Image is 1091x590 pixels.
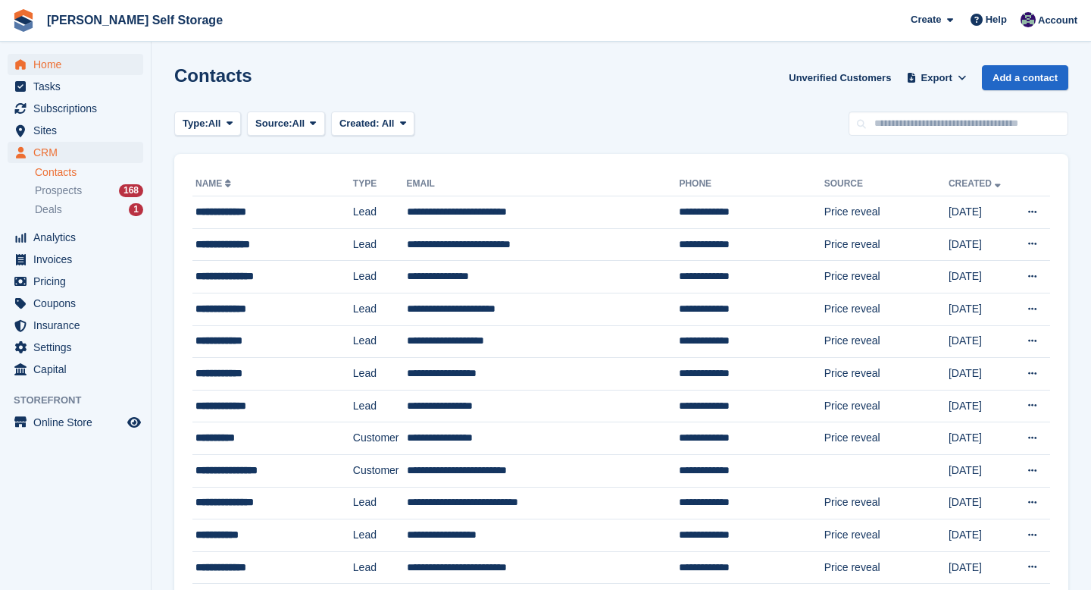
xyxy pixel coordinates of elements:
a: menu [8,120,143,141]
td: Price reveal [824,358,949,391]
button: Created: All [331,111,414,137]
a: Preview store [125,413,143,432]
a: menu [8,271,143,292]
span: Home [33,54,124,75]
a: Created [949,178,1004,189]
span: Sites [33,120,124,141]
span: Export [921,71,952,86]
td: [DATE] [949,293,1013,325]
td: Lead [353,261,407,293]
td: [DATE] [949,325,1013,358]
td: [DATE] [949,228,1013,261]
td: Customer [353,454,407,487]
td: [DATE] [949,422,1013,455]
button: Export [903,65,970,90]
td: Price reveal [824,293,949,325]
th: Phone [679,172,824,196]
span: Account [1038,13,1077,28]
span: Capital [33,359,124,380]
span: Source: [255,116,292,131]
td: [DATE] [949,551,1013,584]
td: Customer [353,422,407,455]
a: menu [8,54,143,75]
span: Tasks [33,76,124,97]
td: Lead [353,228,407,261]
td: Lead [353,551,407,584]
span: All [382,118,395,129]
td: Lead [353,390,407,422]
td: Lead [353,325,407,358]
span: Create [911,12,941,27]
a: menu [8,293,143,314]
td: [DATE] [949,454,1013,487]
span: Invoices [33,249,124,270]
span: Deals [35,202,62,217]
div: 168 [119,184,143,197]
th: Source [824,172,949,196]
a: Contacts [35,165,143,180]
td: Price reveal [824,551,949,584]
a: menu [8,337,143,358]
a: Name [195,178,234,189]
td: Price reveal [824,228,949,261]
td: Price reveal [824,196,949,229]
th: Email [407,172,680,196]
td: Lead [353,519,407,552]
td: Price reveal [824,390,949,422]
span: All [292,116,305,131]
span: Pricing [33,271,124,292]
img: Matthew Jones [1021,12,1036,27]
td: [DATE] [949,261,1013,293]
td: Lead [353,196,407,229]
td: Lead [353,487,407,519]
span: Created: [339,118,380,129]
span: Type: [183,116,208,131]
button: Source: All [247,111,325,137]
a: Prospects 168 [35,183,143,199]
span: Analytics [33,227,124,248]
td: [DATE] [949,487,1013,519]
a: menu [8,359,143,380]
span: All [208,116,221,131]
td: Price reveal [824,325,949,358]
td: Lead [353,293,407,325]
div: 1 [129,203,143,216]
a: menu [8,227,143,248]
td: [DATE] [949,196,1013,229]
td: Lead [353,358,407,391]
h1: Contacts [174,65,252,86]
td: Price reveal [824,261,949,293]
td: [DATE] [949,358,1013,391]
th: Type [353,172,407,196]
td: [DATE] [949,390,1013,422]
span: Coupons [33,293,124,314]
td: [DATE] [949,519,1013,552]
td: Price reveal [824,519,949,552]
td: Price reveal [824,487,949,519]
a: menu [8,98,143,119]
a: menu [8,249,143,270]
span: Insurance [33,315,124,336]
a: menu [8,412,143,433]
a: [PERSON_NAME] Self Storage [41,8,229,33]
span: CRM [33,142,124,163]
button: Type: All [174,111,241,137]
span: Subscriptions [33,98,124,119]
span: Online Store [33,412,124,433]
a: menu [8,142,143,163]
a: Deals 1 [35,202,143,218]
td: Price reveal [824,422,949,455]
span: Storefront [14,393,151,408]
span: Prospects [35,184,82,198]
a: menu [8,315,143,336]
img: stora-icon-8386f47178a22dfd0bd8f6a31ec36ba5ce8667c1dd55bd0f319d3a0aa187defe.svg [12,9,35,32]
a: menu [8,76,143,97]
span: Help [986,12,1007,27]
span: Settings [33,337,124,358]
a: Add a contact [982,65,1068,90]
a: Unverified Customers [783,65,897,90]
